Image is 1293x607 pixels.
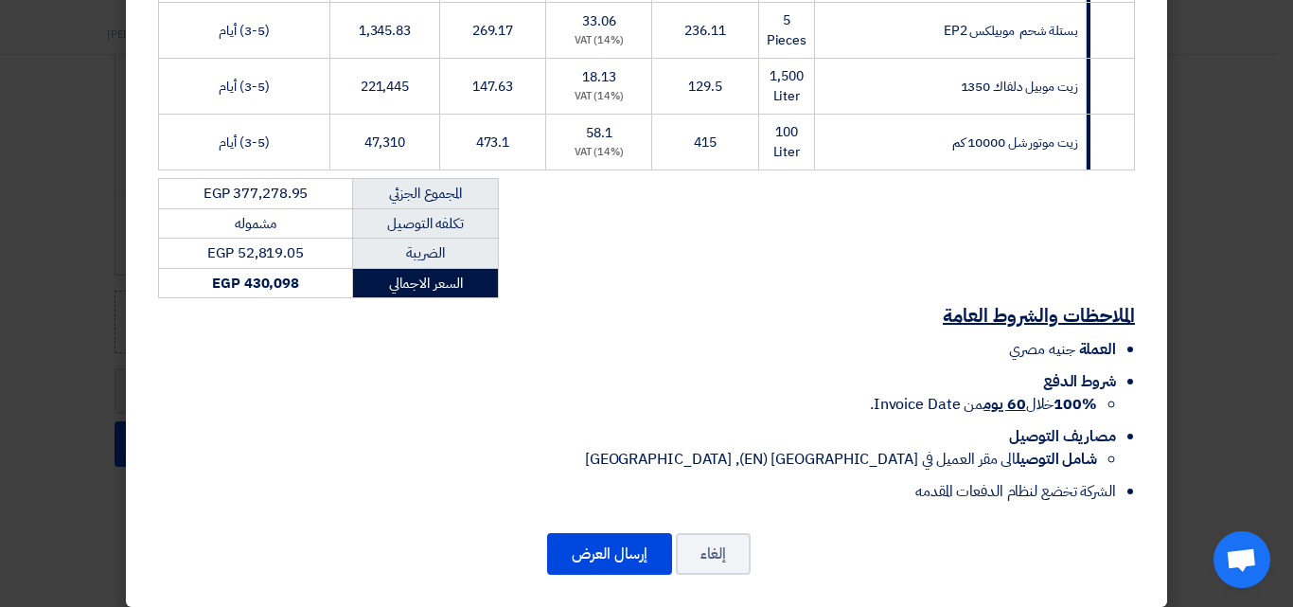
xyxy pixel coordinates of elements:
span: زيت موتور شل 10000 كم [952,133,1078,152]
span: 415 [694,133,717,152]
td: EGP 377,278.95 [159,179,353,209]
span: 100 Liter [773,122,801,162]
span: جنيه مصري [1009,338,1074,361]
div: (14%) VAT [554,89,644,105]
div: (14%) VAT [554,33,644,49]
strong: 100% [1054,393,1097,416]
span: 221,445 [361,77,409,97]
u: 60 يوم [983,393,1025,416]
span: 473.1 [476,133,510,152]
span: (3-5) أيام [219,21,269,41]
span: 269.17 [472,21,513,41]
span: 236.11 [684,21,725,41]
span: 147.63 [472,77,513,97]
span: 58.1 [586,123,612,143]
td: تكلفه التوصيل [353,208,499,239]
td: الضريبة [353,239,499,269]
span: 1,500 Liter [770,66,804,106]
span: (3-5) أيام [219,133,269,152]
u: الملاحظات والشروط العامة [943,301,1135,330]
span: العملة [1079,338,1116,361]
span: 33.06 [582,11,616,31]
span: خلال من Invoice Date. [870,393,1097,416]
span: شروط الدفع [1043,370,1116,393]
span: 5 Pieces [767,10,806,50]
div: (14%) VAT [554,145,644,161]
li: الشركة تخضع لنظام الدفعات المقدمه [158,480,1116,503]
div: دردشة مفتوحة [1213,531,1270,588]
li: الى مقر العميل في [GEOGRAPHIC_DATA] (EN), [GEOGRAPHIC_DATA] [158,448,1097,471]
span: زيت موبيل دلفاك 1350 [961,77,1078,97]
button: إرسال العرض [547,533,672,575]
span: بستلة شحم موبيلكس EP2 [944,21,1078,41]
span: 18.13 [582,67,616,87]
td: السعر الاجمالي [353,268,499,298]
span: EGP 52,819.05 [207,242,304,263]
span: مشموله [235,213,276,234]
span: 129.5 [688,77,722,97]
strong: EGP 430,098 [212,273,299,294]
span: (3-5) أيام [219,77,269,97]
button: إلغاء [676,533,751,575]
span: 1,345.83 [359,21,411,41]
strong: شامل التوصيل [1016,448,1097,471]
span: مصاريف التوصيل [1009,425,1116,448]
td: المجموع الجزئي [353,179,499,209]
span: 47,310 [364,133,405,152]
